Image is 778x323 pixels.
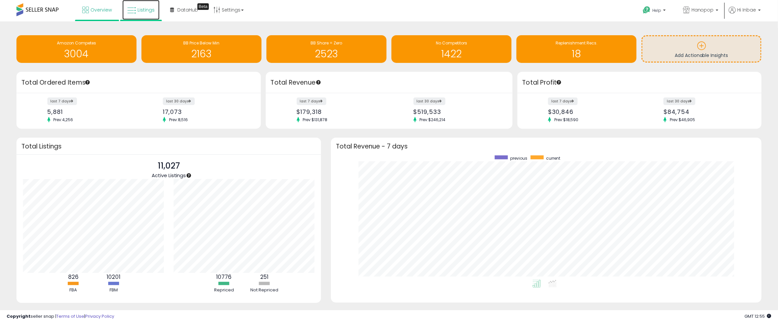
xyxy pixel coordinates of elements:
h1: 1422 [395,48,508,59]
i: Get Help [642,6,651,14]
a: No Competitors 1422 [391,35,512,63]
a: Privacy Policy [85,313,114,319]
label: last 30 days [414,97,445,105]
a: BB Share = Zero 2523 [266,35,387,63]
div: Repriced [204,287,244,293]
p: 11,027 [152,160,186,172]
div: $30,846 [548,108,635,115]
h3: Total Listings [21,144,316,149]
span: DataHub [177,7,198,13]
b: 826 [68,273,79,281]
span: Prev: 8,516 [166,117,191,122]
span: Prev: 4,256 [50,117,77,122]
label: last 7 days [297,97,326,105]
label: last 30 days [664,97,695,105]
h3: Total Revenue - 7 days [336,144,757,149]
strong: Copyright [7,313,31,319]
span: previous [510,155,527,161]
div: seller snap | | [7,313,114,320]
a: Replenishment Recs. 18 [516,35,637,63]
div: $519,533 [414,108,501,115]
span: BB Share = Zero [311,40,342,46]
div: Tooltip anchor [85,79,90,85]
h3: Total Ordered Items [21,78,256,87]
span: Help [652,8,661,13]
h1: 18 [520,48,633,59]
b: 10776 [216,273,232,281]
div: FBM [94,287,134,293]
span: 2025-09-18 12:55 GMT [745,313,771,319]
div: Tooltip anchor [197,3,209,10]
div: 5,881 [47,108,134,115]
h3: Total Revenue [271,78,508,87]
span: current [546,155,560,161]
a: BB Price Below Min 2163 [141,35,262,63]
a: Terms of Use [56,313,84,319]
div: $84,754 [664,108,750,115]
span: Amazon Competes [57,40,96,46]
a: Amazon Competes 3004 [16,35,137,63]
span: Prev: $46,905 [666,117,698,122]
div: 17,073 [163,108,249,115]
b: 251 [260,273,268,281]
h3: Total Profit [522,78,757,87]
div: FBA [54,287,93,293]
span: No Competitors [436,40,467,46]
span: Add Actionable Insights [675,52,728,59]
span: BB Price Below Min [184,40,220,46]
span: Prev: $18,590 [551,117,582,122]
div: Tooltip anchor [315,79,321,85]
span: Listings [138,7,155,13]
div: $179,318 [297,108,384,115]
a: Help [638,1,672,21]
h1: 2523 [270,48,383,59]
label: last 7 days [548,97,578,105]
label: last 7 days [47,97,77,105]
span: Prev: $246,214 [416,117,449,122]
span: Active Listings [152,172,186,179]
div: Tooltip anchor [186,173,192,178]
h1: 3004 [20,48,133,59]
span: Overview [90,7,112,13]
h1: 2163 [145,48,258,59]
b: 10201 [107,273,121,281]
span: Prev: $131,878 [300,117,331,122]
div: Not Repriced [245,287,284,293]
a: Add Actionable Insights [642,36,761,62]
span: Hanopop [691,7,714,13]
div: Tooltip anchor [556,79,562,85]
span: Hi Inbae [738,7,756,13]
label: last 30 days [163,97,195,105]
span: Replenishment Recs. [556,40,597,46]
a: Hi Inbae [729,7,761,21]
